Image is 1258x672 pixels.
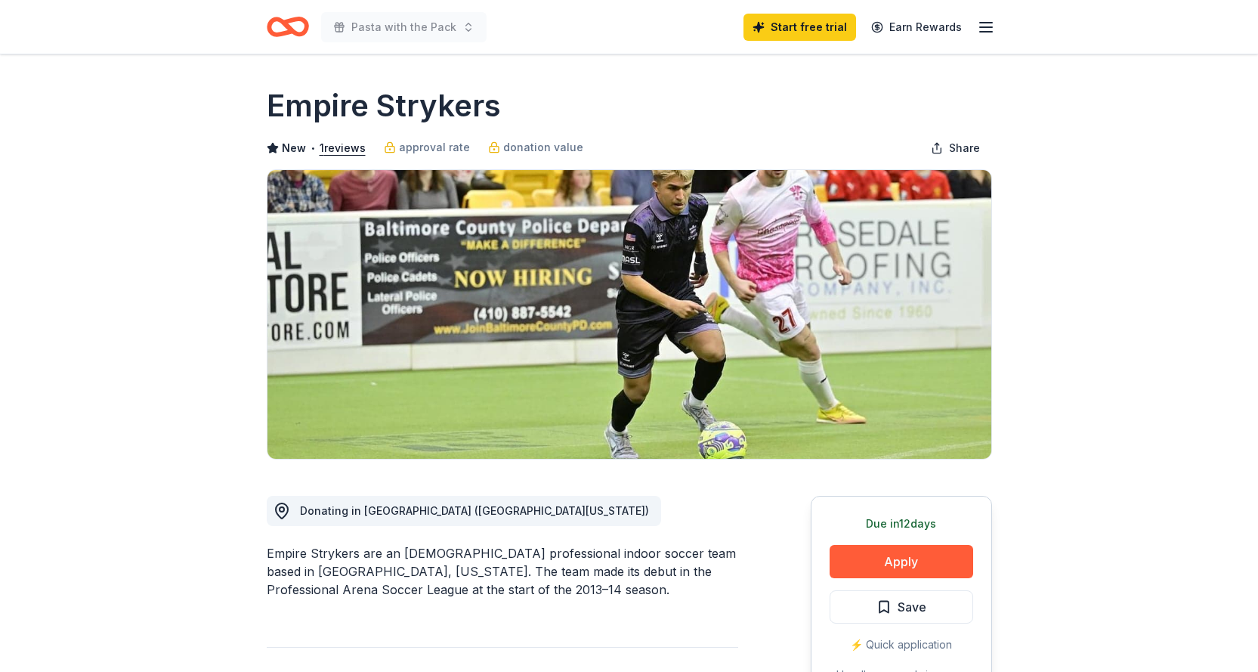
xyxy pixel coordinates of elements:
img: Image for Empire Strykers [267,170,991,459]
span: • [310,142,315,154]
a: Start free trial [743,14,856,41]
div: Empire Strykers are an [DEMOGRAPHIC_DATA] professional indoor soccer team based in [GEOGRAPHIC_DA... [267,544,738,599]
span: New [282,139,306,157]
span: Save [898,597,926,617]
button: Pasta with the Pack [321,12,487,42]
button: Share [919,133,992,163]
span: donation value [503,138,583,156]
h1: Empire Strykers [267,85,501,127]
span: Share [949,139,980,157]
a: Home [267,9,309,45]
div: Due in 12 days [830,515,973,533]
a: approval rate [384,138,470,156]
button: Apply [830,545,973,578]
a: Earn Rewards [862,14,971,41]
button: 1reviews [320,139,366,157]
span: Pasta with the Pack [351,18,456,36]
button: Save [830,590,973,624]
a: donation value [488,138,583,156]
span: approval rate [399,138,470,156]
div: ⚡️ Quick application [830,636,973,654]
span: Donating in [GEOGRAPHIC_DATA] ([GEOGRAPHIC_DATA][US_STATE]) [300,504,649,517]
